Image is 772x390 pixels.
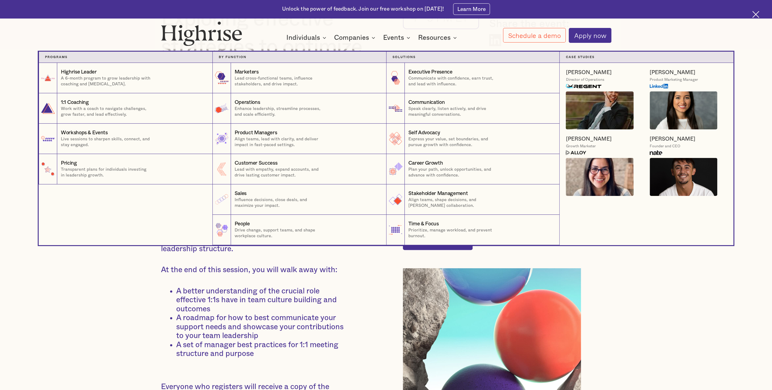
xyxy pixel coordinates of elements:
a: [PERSON_NAME] [650,135,695,142]
p: Enhance leadership, streamline processes, and scale efficiently. [235,106,326,118]
div: Time & Focus [408,220,439,227]
strong: Case Studies [566,56,594,59]
a: Customer SuccessLead with empathy, expand accounts, and drive lasting customer impact. [212,154,386,184]
p: A 6-month program to grow leadership with coaching and [MEDICAL_DATA]. [61,76,152,87]
div: Self Advocacy [408,129,440,136]
div: Resources [418,34,459,41]
p: Influence decisions, close deals, and maximize your impact. [235,197,326,209]
div: Unlock the power of feedback. Join our free workshop on [DATE]! [282,5,444,13]
div: Marketers [235,68,259,76]
a: Apply now [569,28,611,43]
div: Individuals [286,34,320,41]
a: [PERSON_NAME] [566,69,611,76]
div: Executive Presence [408,68,452,76]
div: Workshops & Events [61,129,108,136]
strong: by function [219,56,246,59]
div: Founder and CEO [650,144,680,149]
div: Resources [418,34,451,41]
a: Stakeholder ManagementAlign teams, shape decisions, and [PERSON_NAME] collaboration. [386,184,560,215]
strong: Solutions [393,56,416,59]
div: Career Growth [408,159,443,167]
p: Lead with empathy, expand accounts, and drive lasting customer impact. [235,167,326,179]
div: 1:1 Coaching [61,99,89,106]
p: Transparent plans for individuals investing in leadership growth. [61,167,152,179]
div: Pricing [61,159,77,167]
p: Align teams, lead with clarity, and deliver impact in fast-paced settings. [235,136,326,148]
p: Lead cross-functional teams, influence stakeholders, and drive impact. [235,76,326,87]
a: 1:1 CoachingWork with a coach to navigate challenges, grow faster, and lead effectively. [39,93,212,124]
a: MarketersLead cross-functional teams, influence stakeholders, and drive impact. [212,63,386,93]
div: Highrise Leader [61,68,97,76]
a: Executive PresenceCommunicate with confidence, earn trust, and lead with influence. [386,63,560,93]
div: Communication [408,99,445,106]
div: Product Managers [235,129,277,136]
p: ‍ [161,361,348,371]
a: Career GrowthPlan your path, unlock opportunities, and advance with confidence. [386,154,560,184]
p: Align teams, shape decisions, and [PERSON_NAME] collaboration. [408,197,500,209]
div: People [235,220,250,227]
p: Live sessions to sharpen skills, connect, and stay engaged. [61,136,152,148]
li: A better understanding of the crucial role effective 1:1s have in team culture building and outcomes [176,287,348,314]
li: A roadmap for how to best communicate your support needs and showcase your contributions to your ... [176,313,348,340]
p: Plan your path, unlock opportunities, and advance with confidence. [408,167,500,179]
div: Director of Operations [566,77,604,82]
div: Operations [235,99,260,106]
a: [PERSON_NAME] [650,69,695,76]
div: Stakeholder Management [408,190,468,197]
a: Highrise LeaderA 6-month program to grow leadership with coaching and [MEDICAL_DATA]. [39,63,212,93]
img: Highrise logo [161,21,243,46]
p: Express your value, set boundaries, and pursue growth with confidence. [408,136,500,148]
div: Product Marketing Manager [650,77,698,82]
div: Growth Marketer [566,144,596,149]
div: Companies [334,34,369,41]
p: Work with a coach to navigate challenges, grow faster, and lead effectively. [61,106,152,118]
strong: Programs [45,56,68,59]
a: Workshops & EventsLive sessions to sharpen skills, connect, and stay engaged. [39,124,212,154]
li: A set of manager best practices for 1:1 meeting structure and purpose [176,340,348,358]
a: PeopleDrive change, support teams, and shape workplace culture. [212,215,386,245]
div: Events [383,34,404,41]
a: CommunicationSpeak clearly, listen actively, and drive meaningful conversations. [386,93,560,124]
p: Prioritize, manage workload, and prevent burnout. [408,227,500,239]
a: Time & FocusPrioritize, manage workload, and prevent burnout. [386,215,560,245]
div: Events [383,34,412,41]
nav: Individuals [204,39,569,245]
div: Companies [334,34,377,41]
a: Schedule a demo [503,28,566,43]
div: Individuals [286,34,328,41]
a: Self AdvocacyExpress your value, set boundaries, and pursue growth with confidence. [386,124,560,154]
a: PricingTransparent plans for individuals investing in leadership growth. [39,154,212,184]
div: Customer Success [235,159,278,167]
a: OperationsEnhance leadership, streamline processes, and scale efficiently. [212,93,386,124]
a: SalesInfluence decisions, close deals, and maximize your impact. [212,184,386,215]
p: Communicate with confidence, earn trust, and lead with influence. [408,76,500,87]
a: [PERSON_NAME] [566,135,611,142]
p: Drive change, support teams, and shape workplace culture. [235,227,326,239]
a: Product ManagersAlign teams, lead with clarity, and deliver impact in fast-paced settings. [212,124,386,154]
a: Learn More [453,3,490,15]
p: At the end of this session, you will walk away with: [161,265,348,275]
div: Sales [235,190,246,197]
p: Speak clearly, listen actively, and drive meaningful conversations. [408,106,500,118]
img: Cross icon [752,11,759,18]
